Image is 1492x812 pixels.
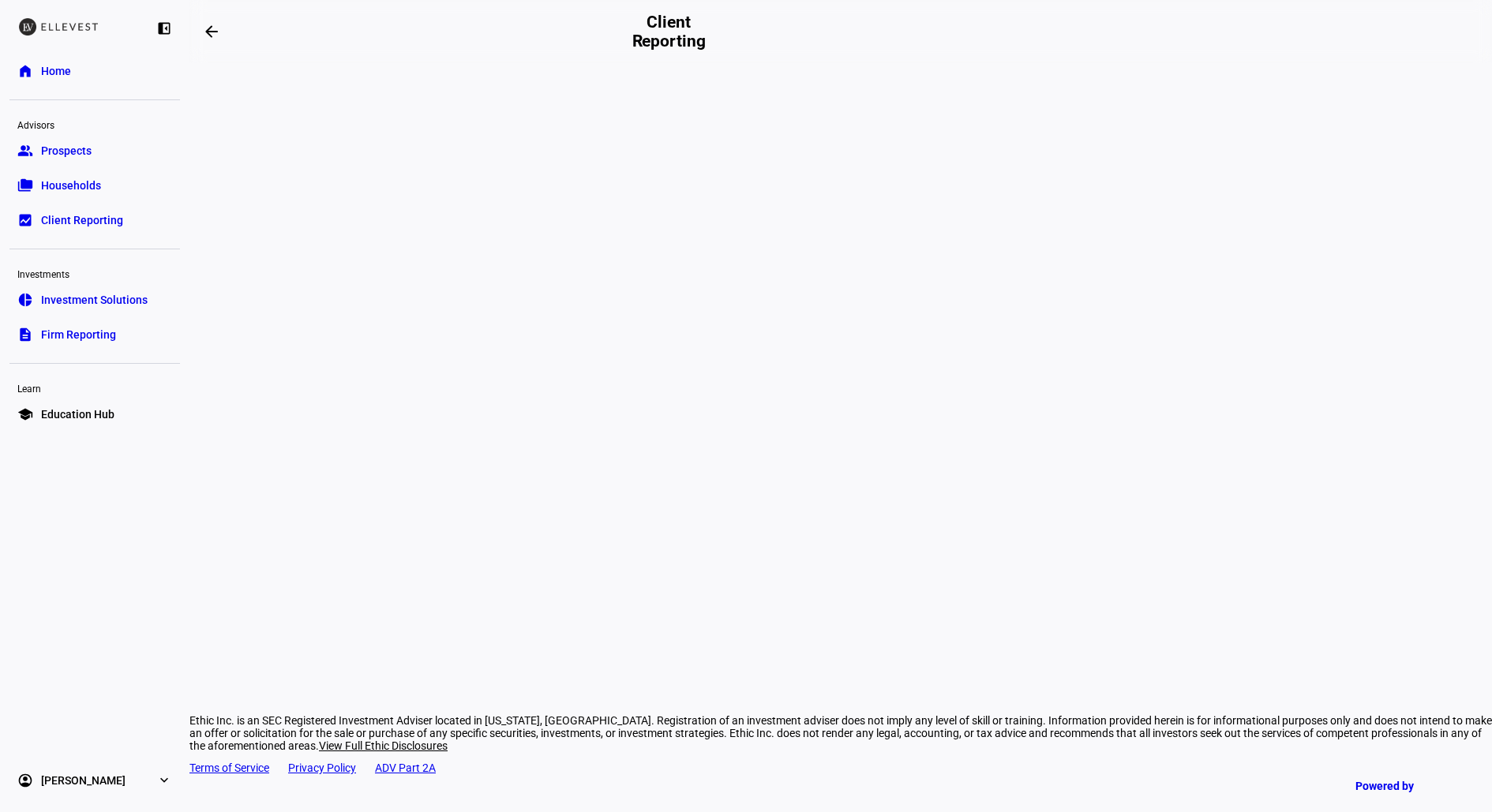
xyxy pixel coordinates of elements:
[9,135,180,167] a: groupProspects
[9,319,180,350] a: descriptionFirm Reporting
[17,406,33,422] eth-mat-symbol: school
[17,63,33,79] eth-mat-symbol: home
[41,406,114,422] span: Education Hub
[156,21,172,36] eth-mat-symbol: left_panel_close
[9,55,180,87] a: homeHome
[621,13,715,51] h2: Client Reporting
[319,739,448,752] span: View Full Ethic Disclosures
[202,22,221,41] mat-icon: arrow_backwards
[41,292,148,308] span: Investment Solutions
[9,170,180,201] a: folder_copyHouseholds
[41,773,126,788] span: [PERSON_NAME]
[17,178,33,193] eth-mat-symbol: folder_copy
[156,773,172,788] eth-mat-symbol: expand_more
[9,204,180,236] a: bid_landscapeClient Reporting
[9,113,180,135] div: Advisors
[41,327,116,342] span: Firm Reporting
[17,143,33,159] eth-mat-symbol: group
[189,714,1492,752] div: Ethic Inc. is an SEC Registered Investment Adviser located in [US_STATE], [GEOGRAPHIC_DATA]. Regi...
[41,143,92,159] span: Prospects
[17,292,33,308] eth-mat-symbol: pie_chart
[17,327,33,342] eth-mat-symbol: description
[41,63,71,79] span: Home
[9,284,180,316] a: pie_chartInvestment Solutions
[9,376,180,399] div: Learn
[41,178,101,193] span: Households
[1348,771,1468,800] a: Powered by
[9,262,180,284] div: Investments
[189,761,269,774] a: Terms of Service
[288,761,356,774] a: Privacy Policy
[17,773,33,788] eth-mat-symbol: account_circle
[17,212,33,228] eth-mat-symbol: bid_landscape
[375,761,436,774] a: ADV Part 2A
[41,212,123,228] span: Client Reporting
